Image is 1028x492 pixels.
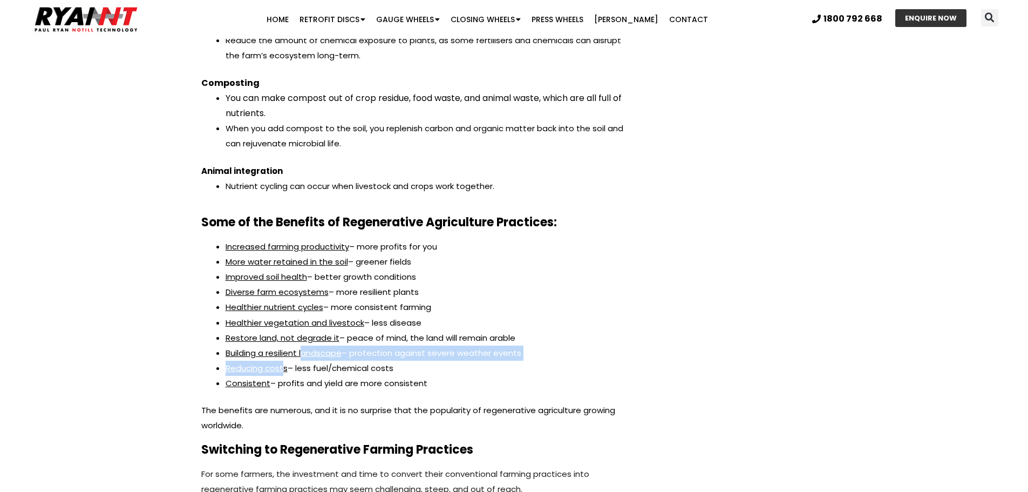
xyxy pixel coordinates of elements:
u: More water retained in the soil [226,256,348,267]
nav: Menu [199,9,775,30]
li: – peace of mind, the land will remain arable [226,331,633,346]
u: Diverse farm ecosystems [226,286,329,298]
a: Contact [664,9,713,30]
a: Closing Wheels [445,9,526,30]
u: Increased farming productivity [226,241,349,252]
p: The benefits are numerous, and it is no surprise that the popularity of regenerative agriculture ... [201,403,633,433]
h2: Switching to Regenerative Farming Practices [201,444,633,456]
li: – more profits for you [226,239,633,254]
li: – profits and yield are more consistent [226,376,633,391]
span: You can make compost out of crop residue, food waste, and animal waste, which are all full of nut... [226,92,622,119]
strong: Animal integration [201,165,283,177]
a: 1800 792 668 [812,15,882,23]
li: – more consistent farming [226,300,633,315]
li: – protection against severe weather events [226,346,633,361]
li: Reduce the amount of chemical exposure to plants, as some fertilisers and chemicals can disrupt t... [226,33,633,63]
li: When you add compost to the soil, you replenish carbon and organic matter back into the soil and ... [226,121,633,151]
span: 1800 792 668 [823,15,882,23]
li: Nutrient cycling can occur when livestock and crops work together. [226,179,633,194]
li: – better growth conditions [226,269,633,285]
u: Building a resilient landscape [226,347,342,359]
a: Gauge Wheels [371,9,445,30]
h2: Some of the Benefits of Regenerative Agriculture Practices: [201,217,633,228]
u: Healthier nutrient cycles [226,301,323,313]
li: – less disease [226,315,633,331]
u: Reducing costs [226,362,288,374]
strong: Composting [201,77,260,89]
span: ENQUIRE NOW [905,15,957,22]
u: Improved soil health [226,271,307,282]
li: – greener fields [226,254,633,269]
a: [PERSON_NAME] [589,9,664,30]
u: Restore land, not degrade it [226,332,339,343]
a: ENQUIRE NOW [895,9,966,27]
a: Press Wheels [526,9,589,30]
li: – more resilient plants [226,285,633,300]
u: Consistent [226,378,270,389]
div: Search [981,9,998,26]
img: Ryan NT logo [32,3,140,36]
li: – less fuel/chemical costs [226,361,633,376]
u: Healthier vegetation and livestock [226,317,364,328]
a: Home [261,9,294,30]
a: Retrofit Discs [294,9,371,30]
